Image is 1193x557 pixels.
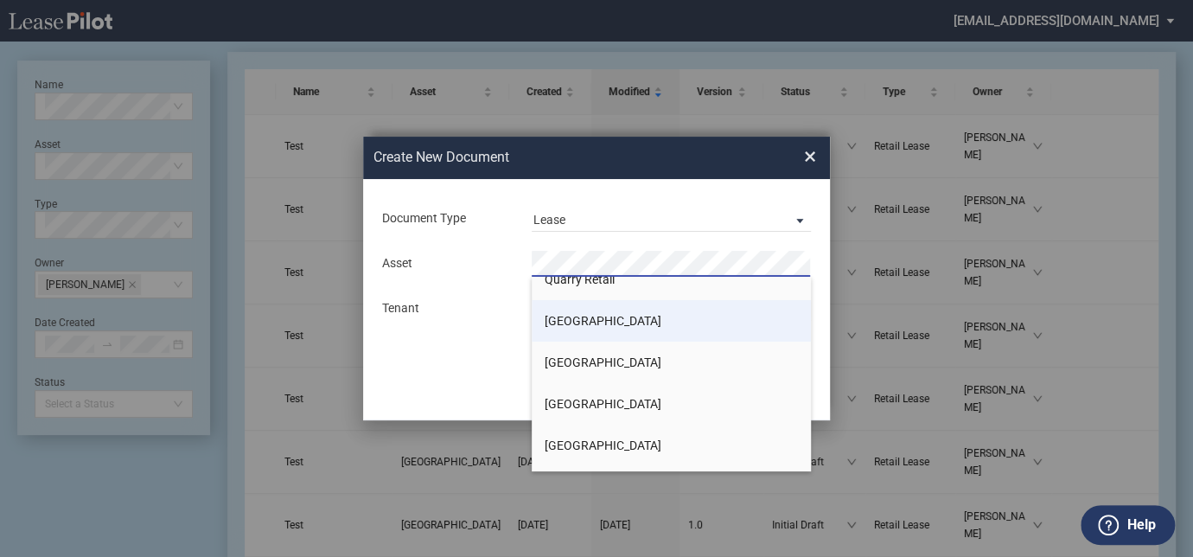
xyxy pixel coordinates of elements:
[545,355,661,369] span: [GEOGRAPHIC_DATA]
[532,383,811,425] li: [GEOGRAPHIC_DATA]
[532,425,811,466] li: [GEOGRAPHIC_DATA]
[532,206,811,232] md-select: Document Type: Lease
[532,300,811,342] li: [GEOGRAPHIC_DATA]
[545,397,661,411] span: [GEOGRAPHIC_DATA]
[372,300,521,317] div: Tenant
[532,342,811,383] li: [GEOGRAPHIC_DATA]
[532,259,811,300] li: Quarry Retail
[372,255,521,272] div: Asset
[545,439,661,452] span: [GEOGRAPHIC_DATA]
[1126,514,1155,536] label: Help
[804,144,816,171] span: ×
[372,210,521,227] div: Document Type
[373,148,742,167] h2: Create New Document
[533,213,565,227] div: Lease
[363,137,830,420] md-dialog: Create New ...
[545,314,661,328] span: [GEOGRAPHIC_DATA]
[545,272,615,286] span: Quarry Retail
